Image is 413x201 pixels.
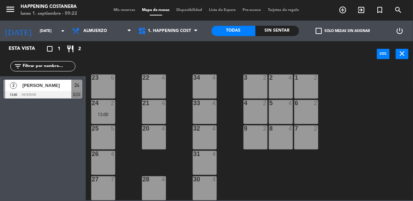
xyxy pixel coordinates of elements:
[256,26,299,36] div: Sin sentar
[314,75,318,81] div: 2
[212,151,216,157] div: 4
[22,63,75,70] input: Filtrar por nombre...
[357,6,366,14] i: exit_to_app
[212,100,216,106] div: 4
[162,75,166,81] div: 4
[139,8,173,12] span: Mapa de mesas
[263,100,267,106] div: 2
[3,45,49,53] div: Esta vista
[111,100,115,106] div: 2
[244,125,245,132] div: 9
[379,49,388,58] i: power_input
[21,10,77,17] div: lunes 1. septiembre - 09:22
[162,125,166,132] div: 4
[212,125,216,132] div: 4
[316,28,370,34] label: Solo mesas sin asignar
[212,26,256,36] div: Todas
[148,29,191,33] span: 1. HAPPENING COST
[58,45,60,53] span: 1
[74,81,79,89] span: 24
[46,45,54,53] i: crop_square
[83,29,107,33] span: Almuerzo
[396,49,409,59] button: close
[110,8,139,12] span: Mis reservas
[314,125,318,132] div: 2
[59,27,67,35] i: arrow_drop_down
[91,112,115,117] div: 13:00
[398,49,406,58] i: close
[288,75,293,81] div: 4
[394,6,403,14] i: search
[265,8,303,12] span: Tarjetas de regalo
[339,6,347,14] i: add_circle_outline
[206,8,239,12] span: Lista de Espera
[193,125,194,132] div: 32
[22,82,71,89] span: [PERSON_NAME]
[111,151,115,157] div: 4
[193,100,194,106] div: 33
[162,176,166,182] div: 4
[377,49,390,59] button: power_input
[5,4,15,14] i: menu
[314,100,318,106] div: 2
[193,151,194,157] div: 31
[212,176,216,182] div: 4
[376,6,384,14] i: turned_in_not
[78,45,81,53] span: 2
[21,3,77,10] div: Happening Costanera
[239,8,265,12] span: Pre-acceso
[14,62,22,70] i: filter_list
[162,100,166,106] div: 4
[111,176,115,182] div: 7
[5,4,15,17] button: menu
[193,75,194,81] div: 34
[396,27,404,35] i: power_settings_new
[193,176,194,182] div: 30
[212,75,216,81] div: 4
[288,125,293,132] div: 4
[10,82,17,89] span: 2
[66,45,74,53] i: restaurant
[111,125,115,132] div: 5
[263,75,267,81] div: 2
[244,100,245,106] div: 4
[111,75,115,81] div: 6
[244,75,245,81] div: 3
[263,125,267,132] div: 2
[316,28,322,34] span: check_box_outline_blank
[288,100,293,106] div: 4
[173,8,206,12] span: Disponibilidad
